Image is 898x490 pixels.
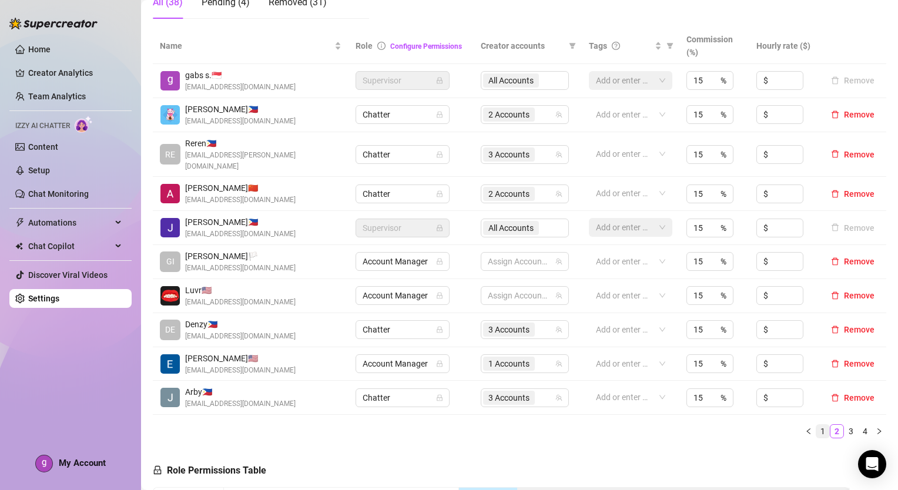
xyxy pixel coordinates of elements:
span: [PERSON_NAME] 🇺🇸 [185,352,296,365]
span: Chatter [363,185,443,203]
li: 3 [844,424,858,438]
span: lock [436,111,443,118]
img: yen mejica [160,105,180,125]
span: delete [831,360,839,368]
span: team [555,292,562,299]
th: Commission (%) [679,28,749,64]
span: GI [166,255,175,268]
a: Discover Viral Videos [28,270,108,280]
button: Remove [826,187,879,201]
span: 3 Accounts [488,391,530,404]
span: 3 Accounts [483,391,535,405]
span: lock [436,77,443,84]
span: question-circle [612,42,620,50]
th: Hourly rate ($) [749,28,819,64]
span: Account Manager [363,287,443,304]
button: Remove [826,288,879,303]
span: 1 Accounts [483,357,535,371]
button: Remove [826,147,879,162]
span: lock [153,465,162,475]
span: Remove [844,359,874,368]
span: team [555,394,562,401]
span: Chatter [363,389,443,407]
span: Reren 🇵🇭 [185,137,341,150]
img: Luvr [160,286,180,306]
span: lock [436,326,443,333]
span: Luvr 🇺🇸 [185,284,296,297]
button: Remove [826,357,879,371]
img: Jan Irish [160,218,180,237]
img: ACg8ocLaERWGdaJpvS6-rLHcOAzgRyAZWNC8RBO3RRpGdFYGyWuJXA=s96-c [36,455,52,472]
span: filter [666,42,673,49]
span: Remove [844,325,874,334]
span: 1 Accounts [488,357,530,370]
span: Denzy 🇵🇭 [185,318,296,331]
span: [EMAIL_ADDRESS][DOMAIN_NAME] [185,194,296,206]
span: 3 Accounts [488,323,530,336]
span: filter [567,37,578,55]
img: logo-BBDzfeDw.svg [9,18,98,29]
span: Remove [844,291,874,300]
button: Remove [826,254,879,269]
button: Remove [826,323,879,337]
li: Next Page [872,424,886,438]
a: Content [28,142,58,152]
a: Setup [28,166,50,175]
span: right [876,428,883,435]
span: delete [831,190,839,198]
span: lock [436,224,443,231]
span: 2 Accounts [488,108,530,121]
img: Albert [160,184,180,203]
span: 3 Accounts [488,148,530,161]
span: My Account [59,458,106,468]
span: Account Manager [363,253,443,270]
span: 2 Accounts [483,187,535,201]
span: Supervisor [363,72,443,89]
span: [PERSON_NAME] 🇵🇭 [185,216,296,229]
span: Arby 🇵🇭 [185,385,296,398]
span: filter [569,42,576,49]
a: 2 [830,425,843,438]
span: Chatter [363,321,443,338]
span: info-circle [377,42,386,50]
span: lock [436,292,443,299]
span: filter [664,37,676,55]
button: Remove [826,221,879,235]
li: 1 [816,424,830,438]
a: Chat Monitoring [28,189,89,199]
span: team [555,360,562,367]
img: Evan L [160,354,180,374]
span: [PERSON_NAME] 🇨🇳 [185,182,296,194]
span: delete [831,291,839,300]
a: 3 [845,425,857,438]
button: Remove [826,108,879,122]
span: team [555,258,562,265]
span: DE [165,323,175,336]
button: right [872,424,886,438]
span: [EMAIL_ADDRESS][DOMAIN_NAME] [185,331,296,342]
span: lock [436,360,443,367]
span: Remove [844,257,874,266]
span: Account Manager [363,355,443,372]
span: Creator accounts [481,39,564,52]
div: Open Intercom Messenger [858,450,886,478]
span: Remove [844,150,874,159]
span: [EMAIL_ADDRESS][DOMAIN_NAME] [185,297,296,308]
span: [EMAIL_ADDRESS][DOMAIN_NAME] [185,365,296,376]
a: 1 [816,425,829,438]
span: Remove [844,393,874,402]
span: [EMAIL_ADDRESS][DOMAIN_NAME] [185,263,296,274]
span: team [555,111,562,118]
img: Arby [160,388,180,407]
span: Chatter [363,106,443,123]
span: [EMAIL_ADDRESS][DOMAIN_NAME] [185,398,296,410]
h5: Role Permissions Table [153,464,266,478]
span: 2 Accounts [483,108,535,122]
a: Home [28,45,51,54]
span: Izzy AI Chatter [15,120,70,132]
span: 2 Accounts [488,187,530,200]
span: team [555,190,562,197]
span: delete [831,110,839,119]
span: Chat Copilot [28,237,112,256]
span: [EMAIL_ADDRESS][DOMAIN_NAME] [185,116,296,127]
